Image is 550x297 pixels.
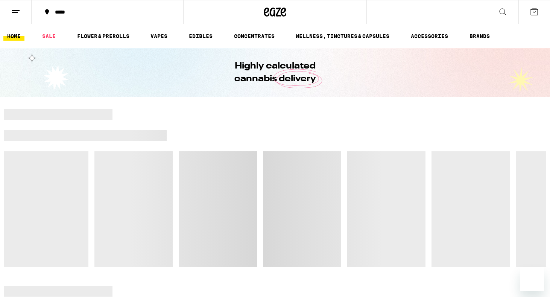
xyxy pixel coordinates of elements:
a: VAPES [147,32,171,41]
a: EDIBLES [185,32,216,41]
a: HOME [3,32,24,41]
a: ACCESSORIES [407,32,452,41]
h1: Highly calculated cannabis delivery [213,60,337,85]
a: BRANDS [466,32,494,41]
a: FLOWER & PREROLLS [73,32,133,41]
iframe: Button to launch messaging window [520,267,544,291]
a: CONCENTRATES [230,32,278,41]
a: WELLNESS, TINCTURES & CAPSULES [292,32,393,41]
a: SALE [38,32,59,41]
